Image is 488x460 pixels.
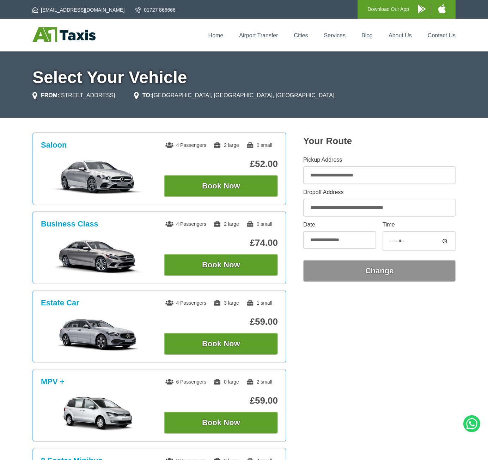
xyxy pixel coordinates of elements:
[45,238,151,274] img: Business Class
[383,222,456,228] label: Time
[45,396,151,431] img: MPV +
[41,141,67,150] h3: Saloon
[165,142,206,148] span: 4 Passengers
[246,142,272,148] span: 0 small
[135,6,176,13] a: 01727 866666
[213,379,239,385] span: 0 large
[45,317,151,353] img: Estate Car
[45,160,151,195] img: Saloon
[164,333,278,355] button: Book Now
[294,32,308,38] a: Cities
[239,32,278,38] a: Airport Transfer
[164,395,278,406] p: £59.00
[428,32,456,38] a: Contact Us
[165,300,206,306] span: 4 Passengers
[32,69,456,86] h1: Select Your Vehicle
[213,221,239,227] span: 2 large
[165,221,206,227] span: 4 Passengers
[213,142,239,148] span: 2 large
[303,189,456,195] label: Dropoff Address
[164,412,278,434] button: Book Now
[134,91,335,100] li: [GEOGRAPHIC_DATA], [GEOGRAPHIC_DATA], [GEOGRAPHIC_DATA]
[164,175,278,197] button: Book Now
[41,377,65,386] h3: MPV +
[164,254,278,276] button: Book Now
[361,32,373,38] a: Blog
[246,300,272,306] span: 1 small
[164,158,278,169] p: £52.00
[324,32,346,38] a: Services
[438,4,446,13] img: A1 Taxis iPhone App
[303,222,376,228] label: Date
[418,5,426,13] img: A1 Taxis Android App
[165,379,206,385] span: 6 Passengers
[41,219,98,229] h3: Business Class
[164,237,278,248] p: £74.00
[303,136,456,147] h2: Your Route
[246,379,272,385] span: 2 small
[367,5,409,14] p: Download Our App
[32,91,115,100] li: [STREET_ADDRESS]
[41,298,79,307] h3: Estate Car
[41,92,59,98] strong: FROM:
[213,300,239,306] span: 3 large
[32,27,96,42] img: A1 Taxis St Albans LTD
[303,260,456,282] button: Change
[303,157,456,163] label: Pickup Address
[32,6,124,13] a: [EMAIL_ADDRESS][DOMAIN_NAME]
[389,32,412,38] a: About Us
[164,316,278,327] p: £59.00
[246,221,272,227] span: 0 small
[208,32,224,38] a: Home
[142,92,152,98] strong: TO:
